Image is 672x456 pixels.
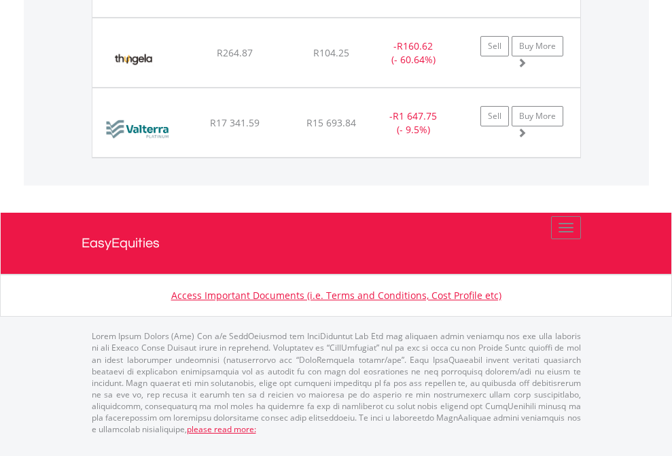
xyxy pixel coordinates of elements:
div: - (- 9.5%) [371,109,456,137]
a: please read more: [187,423,256,435]
div: - (- 60.64%) [371,39,456,67]
a: Sell [480,106,509,126]
span: R17 341.59 [210,116,260,129]
a: Buy More [512,106,563,126]
a: Buy More [512,36,563,56]
a: Sell [480,36,509,56]
span: R15 693.84 [306,116,356,129]
a: EasyEquities [82,213,591,274]
img: EQU.ZA.VAL.png [99,105,177,154]
span: R1 647.75 [393,109,437,122]
p: Lorem Ipsum Dolors (Ame) Con a/e SeddOeiusmod tem InciDiduntut Lab Etd mag aliquaen admin veniamq... [92,330,581,435]
span: R264.87 [217,46,253,59]
a: Access Important Documents (i.e. Terms and Conditions, Cost Profile etc) [171,289,501,302]
span: R104.25 [313,46,349,59]
span: R160.62 [397,39,433,52]
img: EQU.ZA.TGA.png [99,35,168,84]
